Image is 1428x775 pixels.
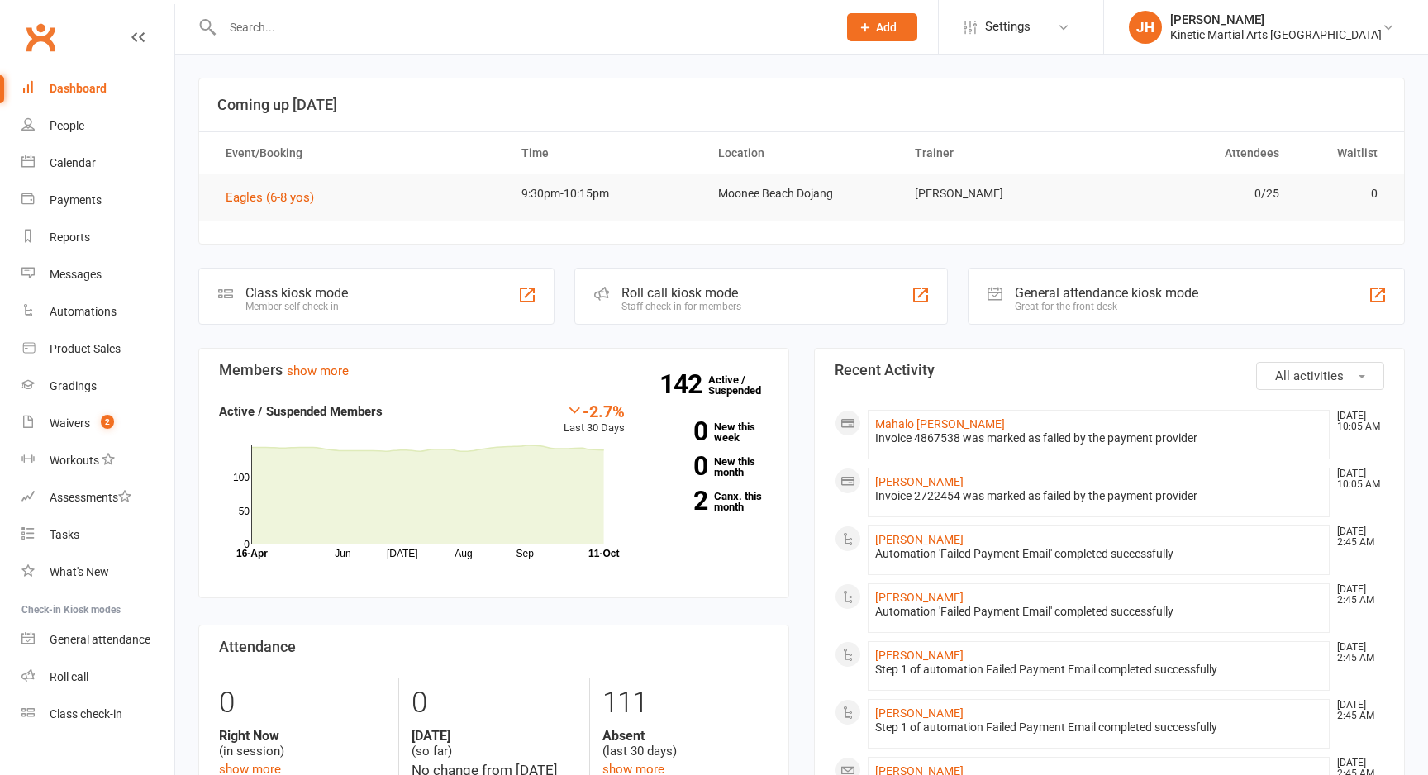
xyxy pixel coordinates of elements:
button: Add [847,13,917,41]
a: 0New this week [650,421,769,443]
a: show more [287,364,349,378]
a: General attendance kiosk mode [21,621,174,659]
div: Staff check-in for members [621,301,741,312]
div: Messages [50,268,102,281]
div: Roll call [50,670,88,683]
h3: Members [219,362,769,378]
div: Automation 'Failed Payment Email' completed successfully [875,605,1322,619]
time: [DATE] 10:05 AM [1329,468,1383,490]
strong: 142 [659,372,708,397]
strong: Absent [602,728,769,744]
div: Last 30 Days [564,402,625,437]
time: [DATE] 2:45 AM [1329,642,1383,663]
span: Settings [985,8,1031,45]
h3: Recent Activity [835,362,1384,378]
strong: 0 [650,454,707,478]
td: 0/25 [1097,174,1293,213]
div: Workouts [50,454,99,467]
div: (in session) [219,728,386,759]
span: 2 [101,415,114,429]
strong: Right Now [219,728,386,744]
div: General attendance [50,633,150,646]
span: Add [876,21,897,34]
div: Reports [50,231,90,244]
div: General attendance kiosk mode [1015,285,1198,301]
strong: Active / Suspended Members [219,404,383,419]
a: [PERSON_NAME] [875,591,964,604]
div: Product Sales [50,342,121,355]
td: 9:30pm-10:15pm [507,174,703,213]
strong: 0 [650,419,707,444]
th: Event/Booking [211,132,507,174]
strong: 2 [650,488,707,513]
div: Step 1 of automation Failed Payment Email completed successfully [875,663,1322,677]
div: 0 [219,678,386,728]
time: [DATE] 10:05 AM [1329,411,1383,432]
strong: [DATE] [412,728,578,744]
div: Automation 'Failed Payment Email' completed successfully [875,547,1322,561]
a: Mahalo [PERSON_NAME] [875,417,1005,430]
th: Time [507,132,703,174]
h3: Attendance [219,639,769,655]
time: [DATE] 2:45 AM [1329,526,1383,548]
div: Class kiosk mode [245,285,348,301]
a: [PERSON_NAME] [875,649,964,662]
div: -2.7% [564,402,625,420]
a: People [21,107,174,145]
div: Step 1 of automation Failed Payment Email completed successfully [875,720,1322,735]
th: Waitlist [1294,132,1392,174]
a: Workouts [21,442,174,479]
a: [PERSON_NAME] [875,706,964,720]
a: Automations [21,293,174,330]
div: Dashboard [50,82,107,95]
div: Great for the front desk [1015,301,1198,312]
a: Gradings [21,368,174,405]
h3: Coming up [DATE] [217,97,1386,113]
div: Invoice 2722454 was marked as failed by the payment provider [875,489,1322,503]
div: What's New [50,565,109,578]
a: Product Sales [21,330,174,368]
time: [DATE] 2:45 AM [1329,584,1383,606]
div: Gradings [50,379,97,392]
div: 0 [412,678,578,728]
div: [PERSON_NAME] [1170,12,1382,27]
div: JH [1129,11,1162,44]
td: 0 [1294,174,1392,213]
a: Roll call [21,659,174,696]
div: Calendar [50,156,96,169]
a: What's New [21,554,174,591]
div: Payments [50,193,102,207]
a: Messages [21,256,174,293]
div: Waivers [50,416,90,430]
div: Roll call kiosk mode [621,285,741,301]
button: All activities [1256,362,1384,390]
div: Member self check-in [245,301,348,312]
div: Automations [50,305,117,318]
a: Dashboard [21,70,174,107]
div: 111 [602,678,769,728]
a: Assessments [21,479,174,516]
time: [DATE] 2:45 AM [1329,700,1383,721]
a: Calendar [21,145,174,182]
a: [PERSON_NAME] [875,533,964,546]
td: [PERSON_NAME] [900,174,1097,213]
div: (last 30 days) [602,728,769,759]
a: Reports [21,219,174,256]
a: Tasks [21,516,174,554]
input: Search... [217,16,826,39]
div: Assessments [50,491,131,504]
a: Payments [21,182,174,219]
a: Class kiosk mode [21,696,174,733]
div: Invoice 4867538 was marked as failed by the payment provider [875,431,1322,445]
th: Location [703,132,900,174]
div: (so far) [412,728,578,759]
a: Waivers 2 [21,405,174,442]
th: Attendees [1097,132,1293,174]
div: People [50,119,84,132]
span: All activities [1275,368,1344,383]
button: Eagles (6-8 yos) [226,188,326,207]
a: 0New this month [650,456,769,478]
span: Eagles (6-8 yos) [226,190,314,205]
th: Trainer [900,132,1097,174]
div: Tasks [50,528,79,541]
